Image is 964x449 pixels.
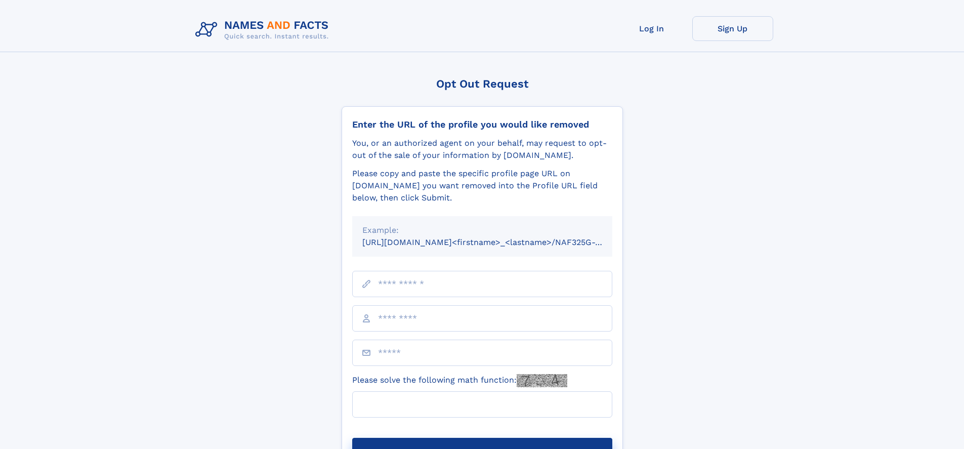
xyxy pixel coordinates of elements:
[611,16,692,41] a: Log In
[191,16,337,44] img: Logo Names and Facts
[352,137,612,161] div: You, or an authorized agent on your behalf, may request to opt-out of the sale of your informatio...
[352,119,612,130] div: Enter the URL of the profile you would like removed
[352,168,612,204] div: Please copy and paste the specific profile page URL on [DOMAIN_NAME] you want removed into the Pr...
[362,237,632,247] small: [URL][DOMAIN_NAME]<firstname>_<lastname>/NAF325G-xxxxxxxx
[692,16,773,41] a: Sign Up
[342,77,623,90] div: Opt Out Request
[352,374,567,387] label: Please solve the following math function:
[362,224,602,236] div: Example:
